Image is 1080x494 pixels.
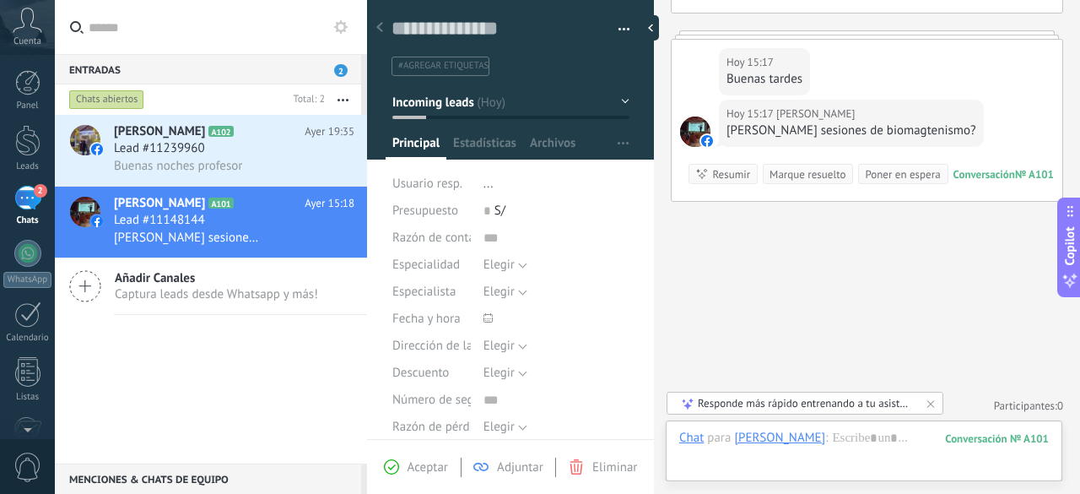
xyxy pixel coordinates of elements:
div: Número de seguro [392,387,471,414]
button: Más [325,84,361,115]
span: [PERSON_NAME] [114,123,205,140]
span: Elegir [483,419,515,435]
span: #agregar etiquetas [398,60,489,72]
div: Presupuesto [392,198,471,225]
span: A101 [208,198,233,209]
span: Richard Agapito [680,117,710,147]
img: icon [91,215,103,227]
button: Elegir [483,414,527,441]
div: Chats [3,215,52,226]
span: Elegir [483,365,515,381]
div: Especialista [392,279,471,306]
span: Número de seguro [392,394,492,406]
span: ... [483,176,494,192]
button: Elegir [483,252,527,279]
div: Especialidad [392,252,471,279]
div: Chats abiertos [69,90,144,110]
div: WhatsApp [3,272,51,288]
span: 2 [334,64,348,77]
div: Listas [3,392,52,403]
img: facebook-sm.svg [701,135,713,147]
span: 0 [1057,399,1063,413]
div: 101 [945,432,1049,446]
div: Usuario resp. [392,171,471,198]
span: Añadir Canales [115,270,318,286]
div: Leads [3,161,52,172]
div: Descuento [392,360,471,387]
div: Responde más rápido entrenando a tu asistente AI con tus fuentes de datos [698,396,914,410]
div: № A101 [1015,167,1054,182]
div: Fecha y hora [392,306,471,333]
div: Hoy 15:17 [726,106,776,122]
div: Conversación [953,167,1015,182]
span: Lead #11239960 [114,140,205,157]
span: Adjuntar [497,459,543,475]
img: icon [91,144,103,155]
div: Menciones & Chats de equipo [55,464,361,494]
div: Entradas [55,54,361,84]
span: Elegir [483,338,515,354]
button: Elegir [483,279,527,306]
span: [PERSON_NAME] [114,195,205,212]
span: Elegir [483,284,515,300]
span: 2 [34,184,47,198]
span: para [707,430,731,447]
span: Estadísticas [453,135,516,160]
div: Resumir [712,166,750,182]
div: Razón de contacto [392,225,471,252]
span: S/ [494,203,505,219]
span: Descuento [392,366,449,379]
div: Calendario [3,333,52,344]
span: Fecha y hora [392,312,461,325]
span: Principal [392,135,440,160]
span: Elegir [483,257,515,273]
span: A102 [208,126,233,137]
div: Poner en espera [865,166,940,182]
div: Marque resuelto [769,166,845,182]
span: Razón de contacto [392,231,492,244]
button: Elegir [483,360,527,387]
span: Usuario resp. [392,176,462,192]
div: Dirección de la clínica [392,333,471,360]
a: Participantes:0 [994,399,1063,413]
span: Aceptar [408,459,448,475]
div: [PERSON_NAME] sesiones de biomagtenismo? [726,122,976,139]
span: Especialidad [392,258,460,271]
div: Panel [3,100,52,111]
span: Lead #11148144 [114,212,205,229]
div: Total: 2 [287,91,325,108]
span: [PERSON_NAME] sesiones de biomagtenismo? [114,230,262,246]
div: Richard Agapito [734,430,825,445]
a: avataricon[PERSON_NAME]A102Ayer 19:35Lead #11239960Buenas noches profesor [55,115,367,186]
span: Dirección de la clínica [392,339,511,352]
span: Buenas noches profesor [114,158,242,174]
a: avataricon[PERSON_NAME]A101Ayer 15:18Lead #11148144[PERSON_NAME] sesiones de biomagtenismo? [55,187,367,258]
span: : [825,430,828,447]
div: Hoy 15:17 [726,54,776,71]
span: Copilot [1061,226,1078,265]
span: Richard Agapito [776,106,855,122]
span: Archivos [530,135,575,160]
span: Ayer 19:35 [305,123,354,140]
span: Cuenta [13,36,41,47]
span: Razón de pérdida [392,421,486,433]
button: Elegir [483,333,527,360]
div: Razón de pérdida [392,414,471,441]
span: Presupuesto [392,203,458,219]
div: Ocultar [642,15,659,41]
span: Captura leads desde Whatsapp y más! [115,286,318,302]
span: Eliminar [592,459,637,475]
div: Buenas tardes [726,71,802,88]
span: Especialista [392,285,456,298]
span: Ayer 15:18 [305,195,354,212]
